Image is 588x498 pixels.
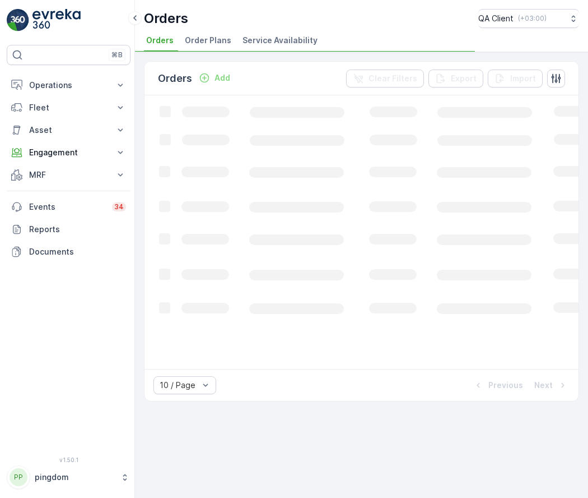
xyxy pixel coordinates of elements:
[488,380,523,391] p: Previous
[478,9,579,28] button: QA Client(+03:00)
[29,125,108,136] p: Asset
[7,96,130,119] button: Fleet
[144,10,188,27] p: Orders
[346,70,424,87] button: Clear Filters
[194,71,235,85] button: Add
[518,14,547,23] p: ( +03:00 )
[214,72,230,84] p: Add
[158,71,192,86] p: Orders
[7,218,130,241] a: Reports
[29,102,108,113] p: Fleet
[7,196,130,218] a: Events34
[7,457,130,463] span: v 1.50.1
[7,74,130,96] button: Operations
[29,147,108,158] p: Engagement
[478,13,514,24] p: QA Client
[10,468,27,486] div: PP
[7,119,130,141] button: Asset
[7,141,130,164] button: Engagement
[242,35,318,46] span: Service Availability
[7,164,130,186] button: MRF
[428,70,483,87] button: Export
[114,202,124,211] p: 34
[7,9,29,31] img: logo
[472,379,524,392] button: Previous
[185,35,231,46] span: Order Plans
[35,472,115,483] p: pingdom
[29,246,126,257] p: Documents
[534,380,553,391] p: Next
[7,241,130,263] a: Documents
[111,50,123,59] p: ⌘B
[510,73,536,84] p: Import
[7,465,130,489] button: PPpingdom
[29,169,108,181] p: MRF
[29,80,108,91] p: Operations
[29,201,105,213] p: Events
[488,70,543,87] button: Import
[32,9,81,31] img: logo_light-DOdMpM7g.png
[533,379,570,392] button: Next
[451,73,477,84] p: Export
[368,73,417,84] p: Clear Filters
[29,224,126,235] p: Reports
[146,35,174,46] span: Orders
